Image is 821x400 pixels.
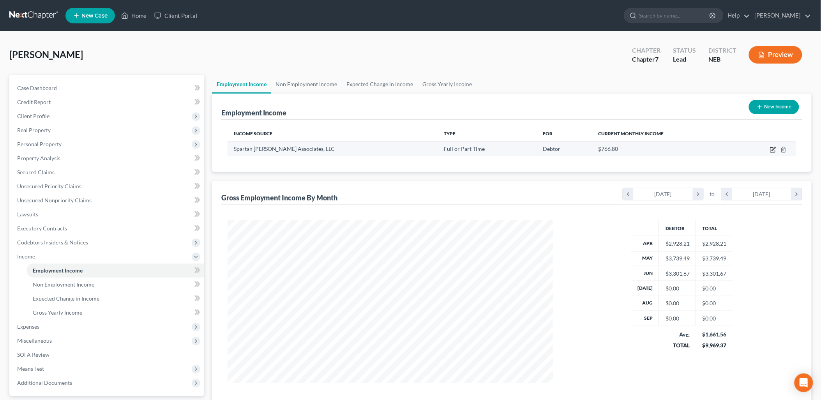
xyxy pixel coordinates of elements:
[17,169,55,175] span: Secured Claims
[599,131,664,136] span: Current Monthly Income
[212,75,271,94] a: Employment Income
[666,240,690,248] div: $2,928.21
[17,141,62,147] span: Personal Property
[659,220,696,236] th: Debtor
[234,131,273,136] span: Income Source
[631,251,659,266] th: May
[666,270,690,278] div: $3,301.67
[710,190,715,198] span: to
[11,95,204,109] a: Credit Report
[271,75,342,94] a: Non Employment Income
[221,193,338,202] div: Gross Employment Income By Month
[696,281,733,296] td: $0.00
[17,253,35,260] span: Income
[17,379,72,386] span: Additional Documents
[631,266,659,281] th: Jun
[703,342,727,349] div: $9,969.37
[17,127,51,133] span: Real Property
[696,296,733,311] td: $0.00
[673,55,696,64] div: Lead
[17,113,49,119] span: Client Profile
[708,55,736,64] div: NEB
[696,236,733,251] td: $2,928.21
[655,55,659,63] span: 7
[634,188,693,200] div: [DATE]
[666,342,690,349] div: TOTAL
[696,220,733,236] th: Total
[17,239,88,246] span: Codebtors Insiders & Notices
[33,267,83,274] span: Employment Income
[17,225,67,232] span: Executory Contracts
[703,331,727,338] div: $1,661.56
[11,81,204,95] a: Case Dashboard
[342,75,418,94] a: Expected Change in Income
[639,8,711,23] input: Search by name...
[722,188,732,200] i: chevron_left
[26,278,204,292] a: Non Employment Income
[693,188,703,200] i: chevron_right
[708,46,736,55] div: District
[444,131,456,136] span: Type
[631,296,659,311] th: Aug
[11,221,204,235] a: Executory Contracts
[33,281,94,288] span: Non Employment Income
[632,46,660,55] div: Chapter
[724,9,750,23] a: Help
[791,188,802,200] i: chevron_right
[632,55,660,64] div: Chapter
[749,46,802,64] button: Preview
[17,211,38,218] span: Lawsuits
[26,292,204,306] a: Expected Change in Income
[33,295,99,302] span: Expected Change in Income
[11,193,204,207] a: Unsecured Nonpriority Claims
[666,255,690,262] div: $3,739.49
[11,207,204,221] a: Lawsuits
[732,188,792,200] div: [DATE]
[117,9,150,23] a: Home
[17,197,92,204] span: Unsecured Nonpriority Claims
[444,145,485,152] span: Full or Part Time
[17,183,81,189] span: Unsecured Priority Claims
[26,264,204,278] a: Employment Income
[666,315,690,322] div: $0.00
[673,46,696,55] div: Status
[17,323,39,330] span: Expenses
[543,145,560,152] span: Debtor
[11,179,204,193] a: Unsecured Priority Claims
[631,311,659,326] th: Sep
[696,311,733,326] td: $0.00
[696,251,733,266] td: $3,739.49
[631,281,659,296] th: [DATE]
[17,351,49,358] span: SOFA Review
[26,306,204,320] a: Gross Yearly Income
[543,131,553,136] span: For
[150,9,201,23] a: Client Portal
[666,299,690,307] div: $0.00
[234,145,335,152] span: Spartan [PERSON_NAME] Associates, LLC
[81,13,108,19] span: New Case
[11,165,204,179] a: Secured Claims
[751,9,811,23] a: [PERSON_NAME]
[418,75,477,94] a: Gross Yearly Income
[666,331,690,338] div: Avg.
[9,49,83,60] span: [PERSON_NAME]
[631,236,659,251] th: Apr
[599,145,618,152] span: $766.80
[795,373,813,392] div: Open Intercom Messenger
[221,108,287,117] div: Employment Income
[17,365,44,372] span: Means Test
[17,337,52,344] span: Miscellaneous
[17,155,60,161] span: Property Analysis
[17,99,51,105] span: Credit Report
[17,85,57,91] span: Case Dashboard
[696,266,733,281] td: $3,301.67
[33,309,82,316] span: Gross Yearly Income
[11,348,204,362] a: SOFA Review
[623,188,634,200] i: chevron_left
[666,285,690,292] div: $0.00
[11,151,204,165] a: Property Analysis
[749,100,799,114] button: New Income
